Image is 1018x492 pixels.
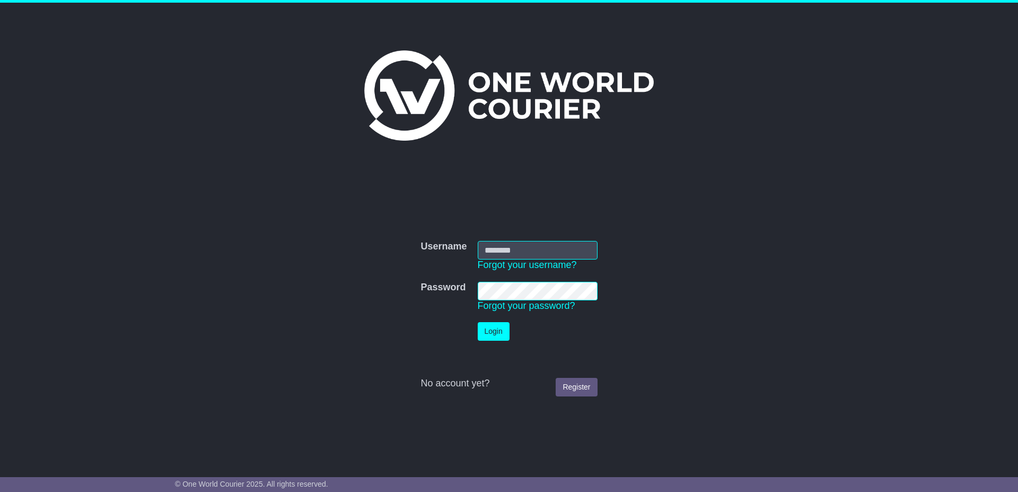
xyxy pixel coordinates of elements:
a: Forgot your password? [478,300,575,311]
button: Login [478,322,510,341]
div: No account yet? [420,378,597,390]
label: Password [420,282,466,294]
img: One World [364,50,654,141]
a: Register [556,378,597,396]
label: Username [420,241,467,253]
span: © One World Courier 2025. All rights reserved. [175,480,328,488]
a: Forgot your username? [478,260,577,270]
